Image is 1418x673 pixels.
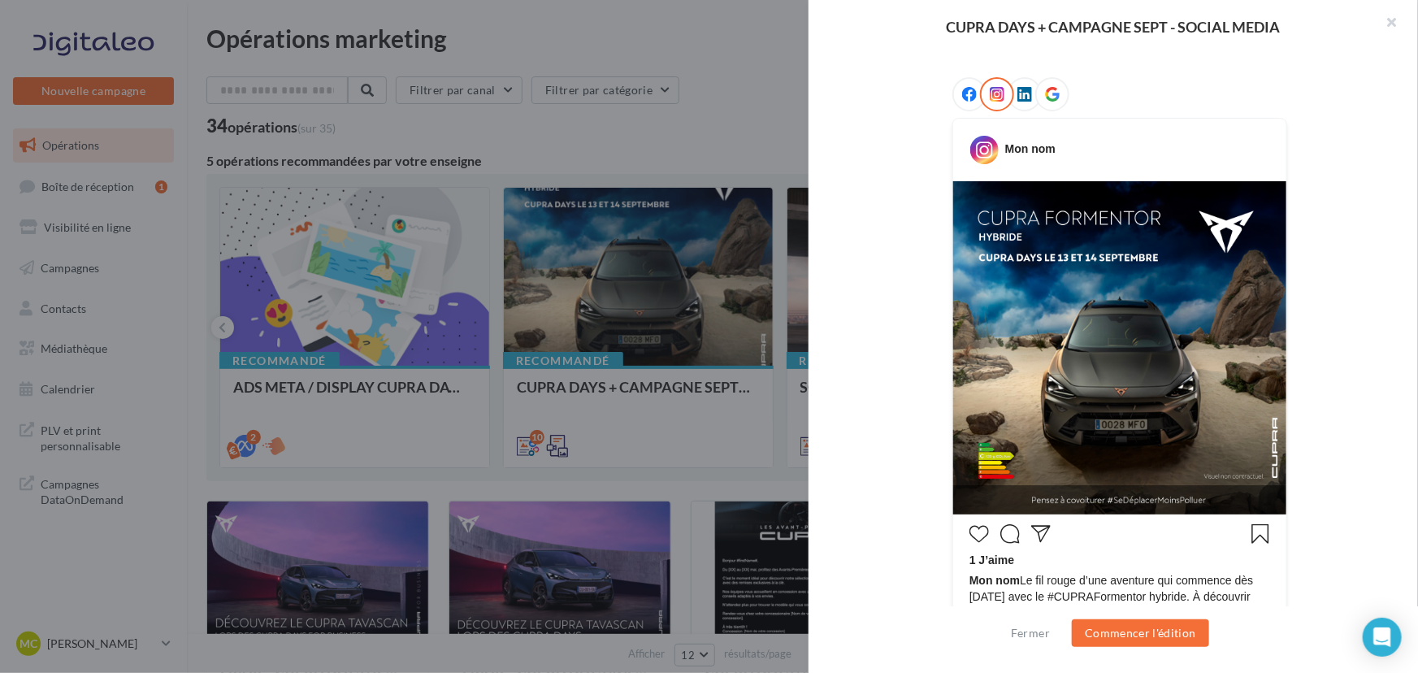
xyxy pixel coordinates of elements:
div: CUPRA DAYS + CAMPAGNE SEPT - SOCIAL MEDIA [835,20,1392,34]
span: Mon nom [969,574,1020,587]
svg: Enregistrer [1251,524,1270,544]
div: Open Intercom Messenger [1363,618,1402,657]
button: Commencer l'édition [1072,619,1209,647]
svg: Commenter [1000,524,1020,544]
svg: J’aime [969,524,989,544]
div: 1 J’aime [969,552,1270,572]
div: Mon nom [1005,141,1056,157]
span: Le fil rouge d’une aventure qui commence dès [DATE] avec le #CUPRAFormentor hybride. À découvrir ... [969,572,1270,637]
button: Fermer [1004,623,1056,643]
svg: Partager la publication [1031,524,1051,544]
